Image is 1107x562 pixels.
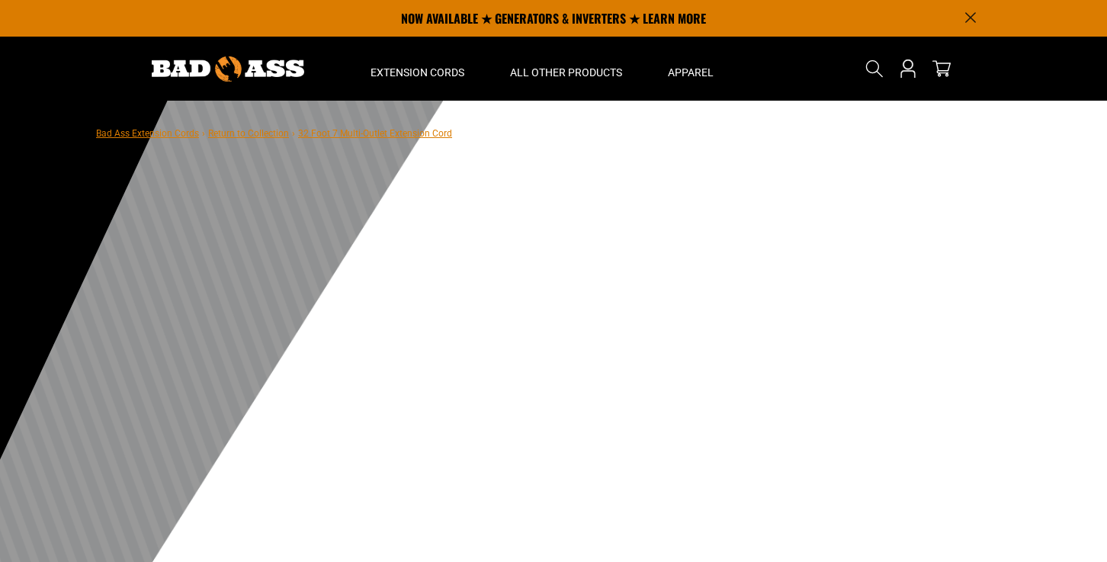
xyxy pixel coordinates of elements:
[96,128,199,139] a: Bad Ass Extension Cords
[862,56,887,81] summary: Search
[371,66,464,79] span: Extension Cords
[292,128,295,139] span: ›
[152,56,304,82] img: Bad Ass Extension Cords
[487,37,645,101] summary: All Other Products
[668,66,714,79] span: Apparel
[96,124,452,142] nav: breadcrumbs
[510,66,622,79] span: All Other Products
[208,128,289,139] a: Return to Collection
[202,128,205,139] span: ›
[298,128,452,139] span: 32 Foot 7 Multi-Outlet Extension Cord
[348,37,487,101] summary: Extension Cords
[645,37,736,101] summary: Apparel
